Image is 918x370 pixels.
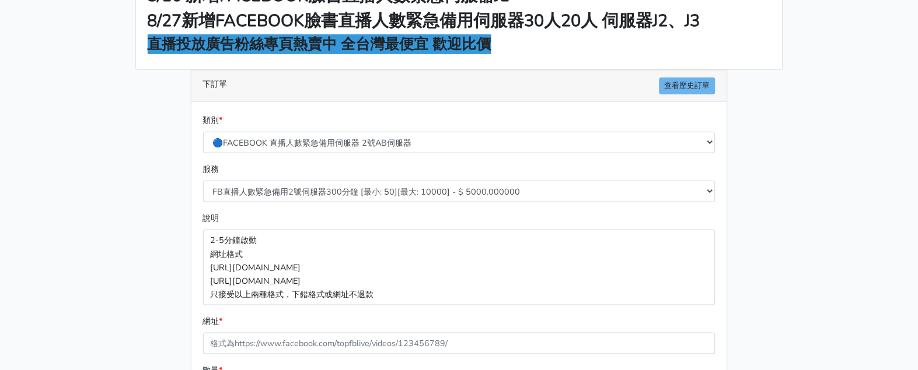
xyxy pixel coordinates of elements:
label: 說明 [203,212,219,225]
label: 服務 [203,163,219,176]
input: 格式為https://www.facebook.com/topfblive/videos/123456789/ [203,333,715,354]
div: 下訂單 [191,71,727,102]
strong: 8/27新增FACEBOOK臉書直播人數緊急備用伺服器30人20人 伺服器J2、J3 [148,9,700,32]
a: 查看歷史訂單 [659,77,715,94]
label: 網址 [203,315,223,328]
p: 2-5分鐘啟動 網址格式 [URL][DOMAIN_NAME] [URL][DOMAIN_NAME] 只接受以上兩種格式，下錯格式或網址不退款 [203,230,715,305]
strong: 直播投放廣告粉絲專頁熱賣中 全台灣最便宜 歡迎比價 [148,34,491,54]
label: 類別 [203,114,223,127]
